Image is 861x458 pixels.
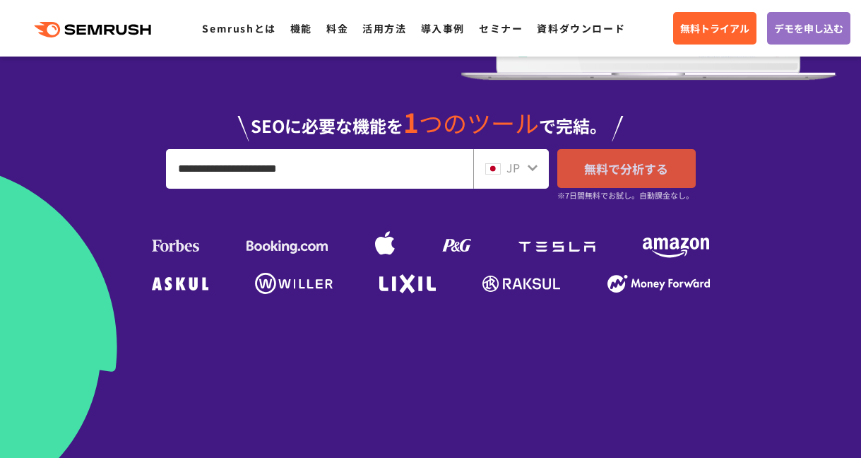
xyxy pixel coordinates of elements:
[774,20,843,36] span: デモを申し込む
[326,21,348,35] a: 料金
[767,12,850,45] a: デモを申し込む
[537,21,625,35] a: 資料ダウンロード
[673,12,756,45] a: 無料トライアル
[584,160,668,177] span: 無料で分析する
[403,102,419,141] span: 1
[557,149,696,188] a: 無料で分析する
[202,21,275,35] a: Semrushとは
[479,21,523,35] a: セミナー
[362,21,406,35] a: 活用方法
[680,20,749,36] span: 無料トライアル
[557,189,694,202] small: ※7日間無料でお試し。自動課金なし。
[506,159,520,176] span: JP
[539,113,607,138] span: で完結。
[167,150,473,188] input: URL、キーワードを入力してください
[290,21,312,35] a: 機能
[25,95,837,141] div: SEOに必要な機能を
[419,105,539,140] span: つのツール
[421,21,465,35] a: 導入事例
